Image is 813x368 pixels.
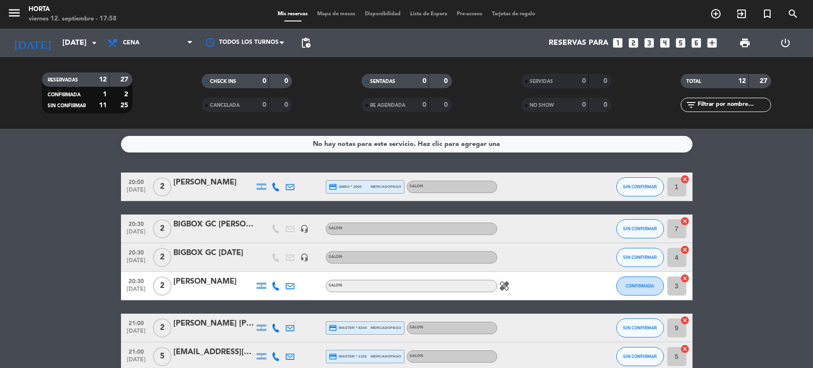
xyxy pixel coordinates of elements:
[616,347,664,366] button: SIN CONFIRMAR
[530,79,553,84] span: SERVIDAS
[616,318,664,337] button: SIN CONFIRMAR
[623,184,657,189] span: SIN CONFIRMAR
[487,11,540,17] span: Tarjetas de regalo
[623,255,657,260] span: SIN CONFIRMAR
[300,253,309,262] i: headset_mic
[103,91,107,98] strong: 1
[530,103,554,108] span: NO SHOW
[329,226,342,230] span: SALON
[210,79,236,84] span: CHECK INS
[173,176,254,189] div: [PERSON_NAME]
[300,225,309,233] i: headset_mic
[686,79,701,84] span: TOTAL
[627,37,640,49] i: looks_two
[99,102,107,109] strong: 11
[7,6,21,20] i: menu
[124,328,148,339] span: [DATE]
[153,219,171,238] span: 2
[643,37,655,49] i: looks_3
[153,276,171,296] span: 2
[616,276,664,296] button: CONFIRMADA
[124,317,148,328] span: 21:00
[623,354,657,359] span: SIN CONFIRMAR
[7,32,58,53] i: [DATE]
[284,102,290,108] strong: 0
[124,176,148,187] span: 20:00
[659,37,671,49] i: looks_4
[710,8,722,20] i: add_circle_outline
[124,229,148,240] span: [DATE]
[582,78,586,84] strong: 0
[284,78,290,84] strong: 0
[48,92,80,97] span: CONFIRMADA
[680,344,690,354] i: cancel
[120,102,130,109] strong: 25
[680,274,690,283] i: cancel
[124,218,148,229] span: 20:30
[780,37,791,49] i: power_settings_new
[48,78,78,82] span: RESERVADAS
[422,102,426,108] strong: 0
[685,99,697,111] i: filter_list
[153,347,171,366] span: 5
[680,216,690,226] i: cancel
[29,5,117,14] div: Horta
[410,354,423,358] span: SALON
[626,283,654,288] span: CONFIRMADA
[173,276,254,288] div: [PERSON_NAME]
[499,280,510,292] i: healing
[616,248,664,267] button: SIN CONFIRMAR
[739,37,751,49] span: print
[313,139,500,150] div: No hay notas para este servicio. Haz clic para agregar una
[370,79,395,84] span: SENTADAS
[173,247,254,259] div: BIGBOX GC [DATE]
[680,316,690,325] i: cancel
[549,39,608,48] span: Reservas para
[444,78,450,84] strong: 0
[89,37,100,49] i: arrow_drop_down
[680,245,690,255] i: cancel
[124,246,148,257] span: 20:30
[371,353,401,359] span: mercadopago
[210,103,240,108] span: CANCELADA
[124,275,148,286] span: 20:30
[312,11,360,17] span: Mapa de mesas
[674,37,687,49] i: looks_5
[697,100,771,110] input: Filtrar por nombre...
[262,78,266,84] strong: 0
[360,11,405,17] span: Disponibilidad
[48,103,86,108] span: SIN CONFIRMAR
[422,78,426,84] strong: 0
[153,318,171,337] span: 2
[124,187,148,198] span: [DATE]
[603,102,609,108] strong: 0
[124,91,130,98] strong: 2
[173,317,254,330] div: [PERSON_NAME] [PERSON_NAME]
[329,352,337,361] i: credit_card
[603,78,609,84] strong: 0
[329,284,342,287] span: SALON
[760,78,769,84] strong: 27
[410,184,423,188] span: SALON
[329,183,337,191] i: credit_card
[124,357,148,368] span: [DATE]
[124,286,148,297] span: [DATE]
[623,325,657,330] span: SIN CONFIRMAR
[7,6,21,23] button: menu
[452,11,487,17] span: Pre-acceso
[405,11,452,17] span: Lista de Espera
[300,37,311,49] span: pending_actions
[124,257,148,268] span: [DATE]
[123,40,140,46] span: Cena
[29,14,117,24] div: viernes 12. septiembre - 17:58
[444,102,450,108] strong: 0
[371,325,401,331] span: mercadopago
[173,218,254,231] div: BIGBOX GC [PERSON_NAME]
[623,226,657,231] span: SIN CONFIRMAR
[153,177,171,196] span: 2
[765,29,806,57] div: LOG OUT
[262,102,266,108] strong: 0
[124,346,148,357] span: 21:00
[273,11,312,17] span: Mis reservas
[370,103,405,108] span: RE AGENDADA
